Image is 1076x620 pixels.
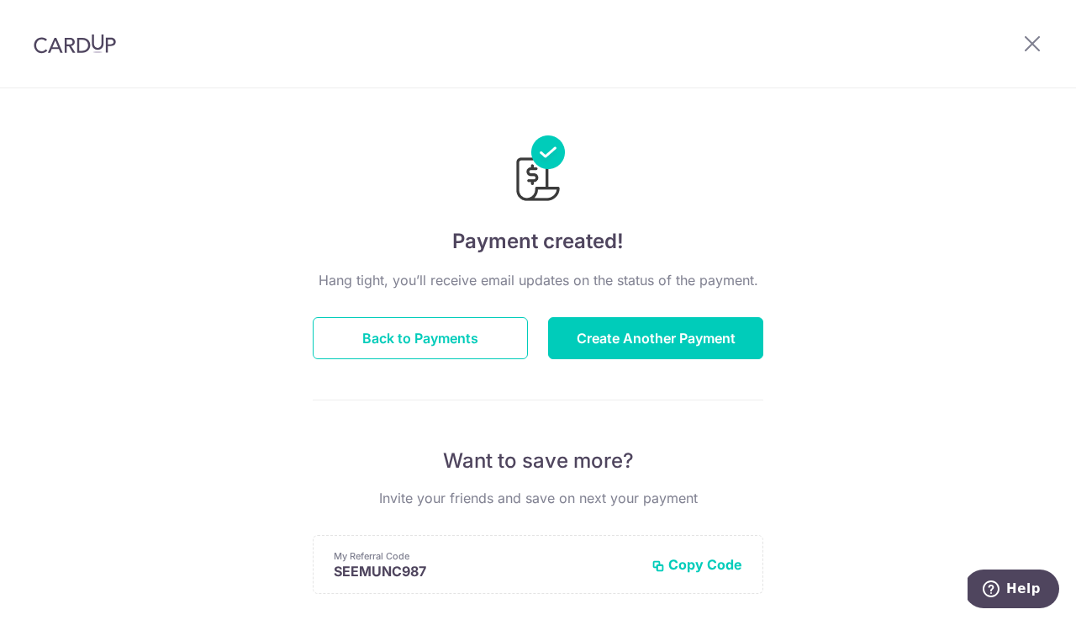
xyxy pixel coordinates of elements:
[313,226,763,257] h4: Payment created!
[313,488,763,508] p: Invite your friends and save on next your payment
[334,549,638,563] p: My Referral Code
[313,270,763,290] p: Hang tight, you’ll receive email updates on the status of the payment.
[968,570,1059,612] iframe: Opens a widget where you can find more information
[511,135,565,206] img: Payments
[313,448,763,474] p: Want to save more?
[34,34,116,54] img: CardUp
[313,317,528,359] button: Back to Payments
[651,556,742,573] button: Copy Code
[334,563,638,580] p: SEEMUNC987
[548,317,763,359] button: Create Another Payment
